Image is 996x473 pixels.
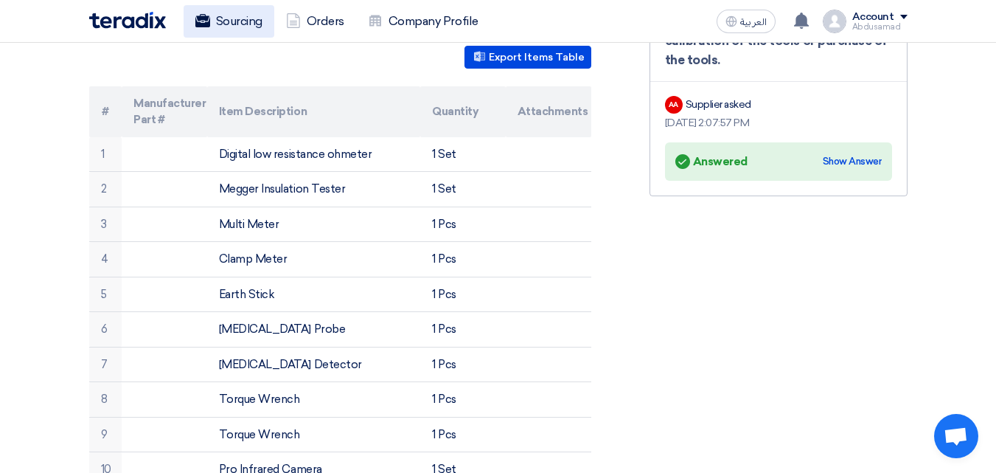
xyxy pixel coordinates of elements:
td: 5 [89,277,122,312]
div: Account [852,11,894,24]
th: Quantity [420,86,506,137]
td: 1 Pcs [420,207,506,242]
td: 1 Pcs [420,382,506,418]
td: 4 [89,242,122,277]
img: Teradix logo [89,12,166,29]
td: [MEDICAL_DATA] Probe [207,312,420,348]
span: العربية [740,17,767,27]
td: 9 [89,417,122,452]
div: Show Answer [823,154,882,169]
td: 3 [89,207,122,242]
th: Manufacturer Part # [122,86,207,137]
img: profile_test.png [823,10,846,33]
td: 1 Pcs [420,277,506,312]
td: Clamp Meter [207,242,420,277]
div: Supplier asked [686,97,751,112]
td: 6 [89,312,122,348]
td: Torque Wrench [207,417,420,452]
td: Digital low resistance ohmeter [207,137,420,172]
div: Abdusamad [852,23,908,31]
button: Export Items Table [464,46,591,69]
div: Answered [675,151,748,172]
td: 7 [89,347,122,382]
td: 1 Pcs [420,347,506,382]
td: 1 Set [420,172,506,207]
th: Attachments [506,86,591,137]
td: [MEDICAL_DATA] Detector [207,347,420,382]
button: العربية [717,10,776,33]
th: Item Description [207,86,420,137]
a: Open chat [934,414,978,458]
td: 1 Pcs [420,417,506,452]
td: Torque Wrench [207,382,420,418]
td: 8 [89,382,122,418]
td: Megger Insulation Tester [207,172,420,207]
td: 1 Set [420,137,506,172]
td: Earth Stick [207,277,420,312]
td: 1 [89,137,122,172]
th: # [89,86,122,137]
a: Company Profile [356,5,490,38]
td: Multi Meter [207,207,420,242]
div: [DATE] 2:07:57 PM [665,115,892,131]
td: 1 Pcs [420,242,506,277]
td: 1 Pcs [420,312,506,348]
a: Sourcing [184,5,274,38]
a: Orders [274,5,356,38]
div: AA [665,96,683,114]
td: 2 [89,172,122,207]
